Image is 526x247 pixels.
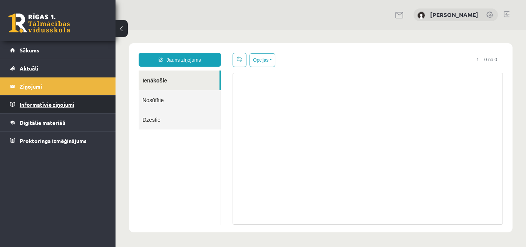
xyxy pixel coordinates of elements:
span: Aktuāli [20,65,38,72]
a: Ziņojumi [10,77,106,95]
a: Nosūtītie [23,60,105,80]
button: Opcijas [134,24,160,37]
span: 1 – 0 no 0 [355,23,387,37]
a: Rīgas 1. Tālmācības vidusskola [8,13,70,33]
a: Digitālie materiāli [10,114,106,131]
span: Proktoringa izmēģinājums [20,137,87,144]
a: Aktuāli [10,59,106,77]
legend: Informatīvie ziņojumi [20,96,106,113]
a: Dzēstie [23,80,105,100]
legend: Ziņojumi [20,77,106,95]
img: Vadims Kozlovskis [417,12,425,19]
a: [PERSON_NAME] [430,11,478,18]
span: Digitālie materiāli [20,119,65,126]
a: Proktoringa izmēģinājums [10,132,106,150]
a: Informatīvie ziņojumi [10,96,106,113]
span: Sākums [20,47,39,54]
a: Jauns ziņojums [23,23,106,37]
a: Sākums [10,41,106,59]
a: Ienākošie [23,41,104,60]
